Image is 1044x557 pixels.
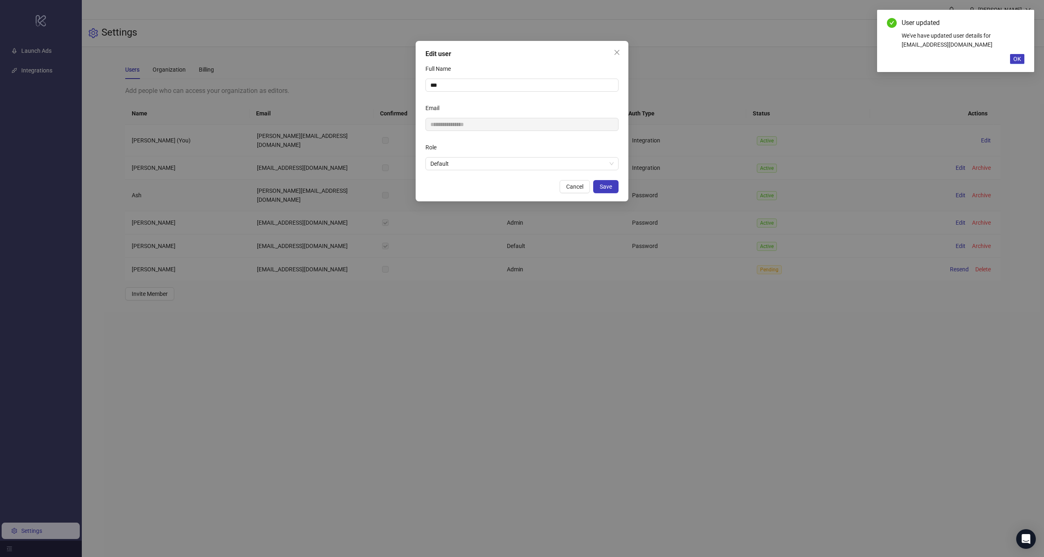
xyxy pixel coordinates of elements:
button: Close [610,46,623,59]
button: Save [593,180,619,193]
label: Full Name [425,62,456,75]
label: Role [425,141,442,154]
input: Email Email Email [425,118,619,131]
span: Cancel [566,183,583,190]
div: Open Intercom Messenger [1016,529,1036,549]
a: Close [1015,18,1024,27]
span: OK [1013,56,1021,62]
button: OK [1010,54,1024,64]
div: User updated [902,18,1024,28]
span: Save [600,183,612,190]
span: Default [430,158,614,170]
label: Email [425,101,445,115]
button: Cancel [560,180,590,193]
div: Edit user [425,49,619,59]
span: close [614,49,620,56]
input: Full Name Full Name Full Name [425,79,619,92]
span: check-circle [887,18,897,28]
div: We've have updated user details for [EMAIL_ADDRESS][DOMAIN_NAME] [902,31,1024,49]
